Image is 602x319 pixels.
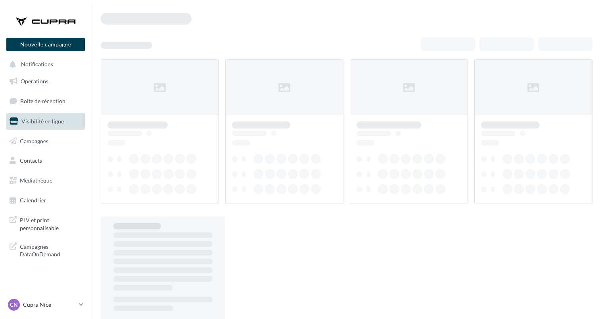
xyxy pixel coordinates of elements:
[20,137,48,144] span: Campagnes
[23,301,76,309] p: Cupra Nice
[5,152,86,169] a: Contacts
[5,113,86,130] a: Visibilité en ligne
[5,73,86,90] a: Opérations
[20,177,52,184] span: Médiathèque
[20,215,82,232] span: PLV et print personnalisable
[5,172,86,189] a: Médiathèque
[5,92,86,110] a: Boîte de réception
[5,192,86,209] a: Calendrier
[5,211,86,235] a: PLV et print personnalisable
[5,133,86,150] a: Campagnes
[20,98,65,104] span: Boîte de réception
[5,238,86,261] a: Campagnes DataOnDemand
[20,241,82,258] span: Campagnes DataOnDemand
[6,38,85,51] button: Nouvelle campagne
[10,301,18,309] span: CN
[6,297,85,312] a: CN Cupra Nice
[20,197,46,204] span: Calendrier
[20,157,42,164] span: Contacts
[21,61,53,68] span: Notifications
[21,118,64,125] span: Visibilité en ligne
[21,78,48,85] span: Opérations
